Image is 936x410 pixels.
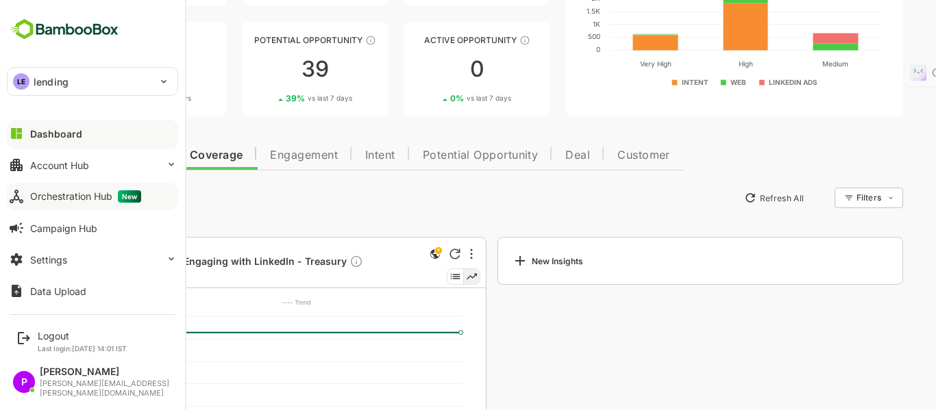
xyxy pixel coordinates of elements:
[419,93,463,103] span: vs last 7 days
[774,60,800,68] text: Medium
[691,60,705,68] text: High
[402,248,412,259] div: Refresh
[99,93,143,103] span: vs last 7 days
[13,73,29,90] div: LE
[7,120,178,147] button: Dashboard
[317,150,347,161] span: Intent
[517,150,542,161] span: Deal
[30,222,97,234] div: Campaign Hub
[40,366,171,378] div: [PERSON_NAME]
[40,379,171,398] div: [PERSON_NAME][EMAIL_ADDRESS][PERSON_NAME][DOMAIN_NAME]
[592,60,624,68] text: Very High
[238,93,304,103] div: 39 %
[122,35,133,46] div: These accounts are warm, further nurturing would qualify them to MQAs
[73,255,315,270] span: 33 Accounts Engaging with LinkedIn - Treasury
[118,190,141,203] span: New
[64,357,71,365] text: 20
[471,35,482,46] div: These accounts have open opportunities which might be at any of the Sales Stages
[75,93,143,103] div: 101 %
[548,45,552,53] text: 0
[33,58,178,80] div: 101
[30,285,86,297] div: Data Upload
[73,255,321,270] a: 33 Accounts Engaging with LinkedIn - TreasuryDescription not present
[234,298,263,306] text: ---- Trend
[195,22,340,116] a: Potential OpportunityThese accounts are MQAs and can be passed on to Inside Sales3939%vs last 7 days
[8,68,177,95] div: LElending
[38,330,127,342] div: Logout
[30,128,82,140] div: Dashboard
[7,277,178,305] button: Data Upload
[222,150,290,161] span: Engagement
[30,254,67,266] div: Settings
[63,313,71,320] text: 40
[402,93,463,103] div: 0 %
[540,32,552,40] text: 500
[38,344,127,353] p: Last login: [DATE] 14:01 IST
[260,93,304,103] span: vs last 7 days
[464,253,535,269] div: New Insights
[34,75,69,89] p: lending
[809,192,833,203] div: Filters
[13,371,35,393] div: P
[64,379,71,387] text: 10
[33,35,178,45] div: Engaged
[690,187,762,209] button: Refresh All
[7,183,178,210] button: Orchestration HubNew
[47,339,54,383] text: No of accounts
[356,58,502,80] div: 0
[63,335,71,342] text: 30
[33,185,133,210] button: New Insights
[422,248,425,259] div: More
[195,58,340,80] div: 39
[545,20,552,28] text: 1K
[356,22,502,116] a: Active OpportunityThese accounts have open opportunities which might be at any of the Sales Stage...
[356,35,502,45] div: Active Opportunity
[375,150,491,161] span: Potential Opportunity
[379,246,395,264] div: This is a global insight. Segment selection is not applicable for this view
[30,159,89,171] div: Account Hub
[7,151,178,179] button: Account Hub
[30,190,141,203] div: Orchestration Hub
[449,237,855,285] a: New Insights
[807,185,855,210] div: Filters
[539,7,552,15] text: 1.5K
[7,214,178,242] button: Campaign Hub
[301,255,315,270] div: Description not present
[7,16,123,42] img: BambooboxFullLogoMark.5f36c76dfaba33ec1ec1367b70bb1252.svg
[47,150,195,161] span: Data Quality and Coverage
[569,150,622,161] span: Customer
[317,35,328,46] div: These accounts are MQAs and can be passed on to Inside Sales
[7,246,178,273] button: Settings
[195,35,340,45] div: Potential Opportunity
[33,22,178,116] a: EngagedThese accounts are warm, further nurturing would qualify them to MQAs101101%vs last 7 days
[67,402,71,409] text: 0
